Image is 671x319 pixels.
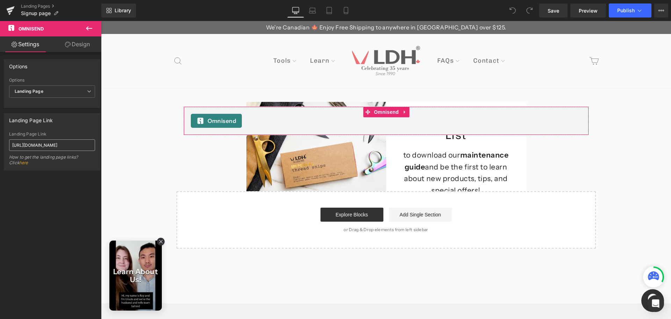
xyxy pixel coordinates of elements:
span: Publish [617,8,635,13]
a: New Library [101,4,136,18]
div: Landing Page Link [9,132,95,137]
span: Library [115,7,131,14]
a: Preview [570,4,606,18]
span: Omnisend [271,86,300,96]
span: Preview [579,7,598,14]
span: Signup page [21,11,51,16]
button: Redo [522,4,536,18]
span: Omnisend [19,26,44,32]
div: How to get the landing page links? Click [9,154,95,170]
a: Tablet [321,4,338,18]
div: Close Tolstoy widget [56,217,64,224]
a: here [19,160,28,165]
div: Learn About Us! [8,247,61,263]
a: Laptop [304,4,321,18]
button: Undo [506,4,520,18]
button: More [654,4,668,18]
div: Options [9,78,95,83]
button: Publish [609,4,651,18]
b: Landing Page [15,89,43,94]
a: Explore Blocks [219,187,282,201]
a: Design [52,36,103,52]
a: Desktop [287,4,304,18]
div: Open Intercom Messenger [647,295,664,312]
div: Tolstoy bubble widget [8,220,61,290]
div: Options [9,60,27,69]
a: Mobile [338,4,354,18]
a: Add Single Section [288,187,351,201]
a: Landing Pages [21,4,101,9]
span: Save [548,7,559,14]
a: Expand / Collapse [300,86,309,96]
div: Landing Page Link [9,113,53,123]
div: Open Tolstoy [8,220,61,290]
span: Omnisend [107,96,136,104]
div: Open Tolstoy widget [8,220,61,290]
p: or Drag & Drop elements from left sidebar [87,206,484,211]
